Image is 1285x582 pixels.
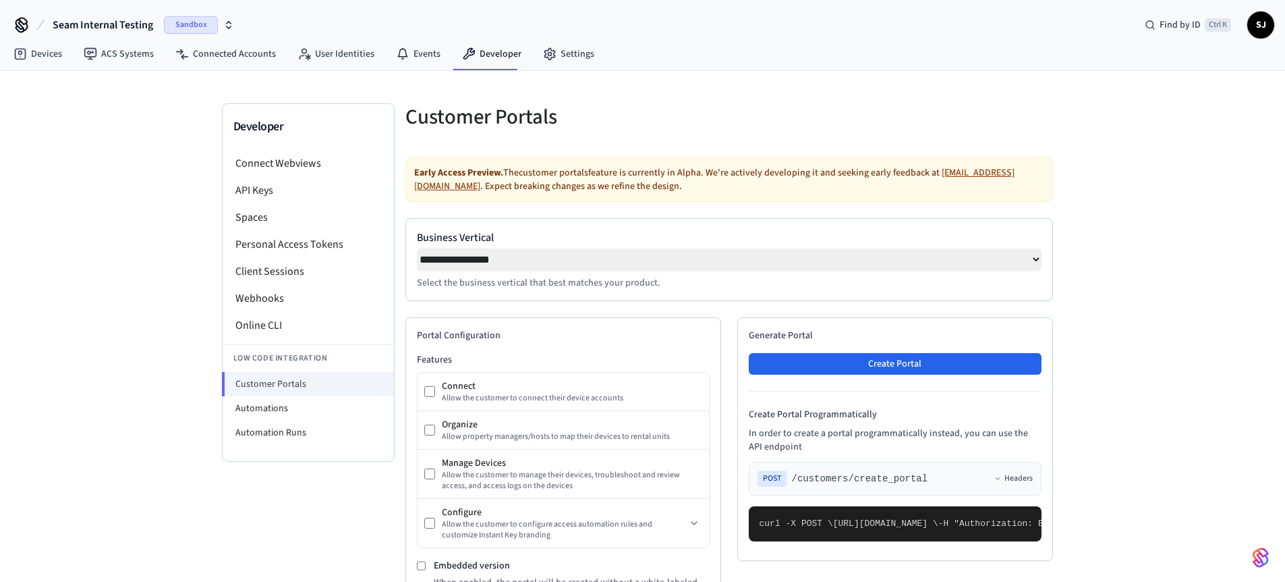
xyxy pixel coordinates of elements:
img: SeamLogoGradient.69752ec5.svg [1253,547,1269,568]
button: Headers [994,473,1033,484]
div: Find by IDCtrl K [1134,13,1242,37]
li: Customer Portals [222,372,394,396]
div: Manage Devices [442,456,702,470]
span: Seam Internal Testing [53,17,153,33]
a: Developer [451,42,532,66]
h3: Developer [233,117,383,136]
div: The customer portals feature is currently in Alpha. We're actively developing it and seeking earl... [405,157,1053,202]
a: Connected Accounts [165,42,287,66]
a: [EMAIL_ADDRESS][DOMAIN_NAME] [414,166,1015,193]
h2: Generate Portal [749,329,1041,342]
div: Allow the customer to manage their devices, troubleshoot and review access, and access logs on th... [442,470,702,492]
li: API Keys [223,177,394,204]
li: Client Sessions [223,258,394,285]
h4: Create Portal Programmatically [749,408,1041,421]
span: Find by ID [1160,18,1201,32]
span: curl -X POST \ [760,519,833,529]
div: Allow the customer to configure access automation rules and customize Instant Key branding [442,519,686,541]
span: -H "Authorization: Bearer seam_api_key_123456" \ [938,519,1191,529]
button: Create Portal [749,353,1041,375]
li: Online CLI [223,312,394,339]
li: Automations [223,396,394,421]
span: [URL][DOMAIN_NAME] \ [833,519,938,529]
span: Sandbox [164,16,218,34]
div: Configure [442,506,686,519]
a: Events [385,42,451,66]
li: Low Code Integration [223,344,394,372]
h2: Portal Configuration [417,329,710,342]
strong: Early Access Preview. [414,166,503,180]
div: Connect [442,379,702,393]
span: POST [758,471,787,487]
label: Business Vertical [417,230,1041,246]
span: Ctrl K [1205,18,1231,32]
a: User Identities [287,42,385,66]
label: Embedded version [434,559,510,573]
p: In order to create a portal programmatically instead, you can use the API endpoint [749,427,1041,454]
button: SJ [1247,11,1274,38]
h3: Features [417,353,710,367]
div: Allow the customer to connect their device accounts [442,393,702,404]
p: Select the business vertical that best matches your product. [417,276,1041,290]
a: Settings [532,42,605,66]
li: Webhooks [223,285,394,312]
li: Automation Runs [223,421,394,445]
a: ACS Systems [73,42,165,66]
div: Allow property managers/hosts to map their devices to rental units [442,431,702,442]
h5: Customer Portals [405,103,721,131]
li: Connect Webviews [223,150,394,177]
li: Personal Access Tokens [223,231,394,258]
a: Devices [3,42,73,66]
li: Spaces [223,204,394,231]
div: Organize [442,418,702,431]
span: SJ [1249,13,1273,37]
span: /customers/create_portal [792,472,928,485]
